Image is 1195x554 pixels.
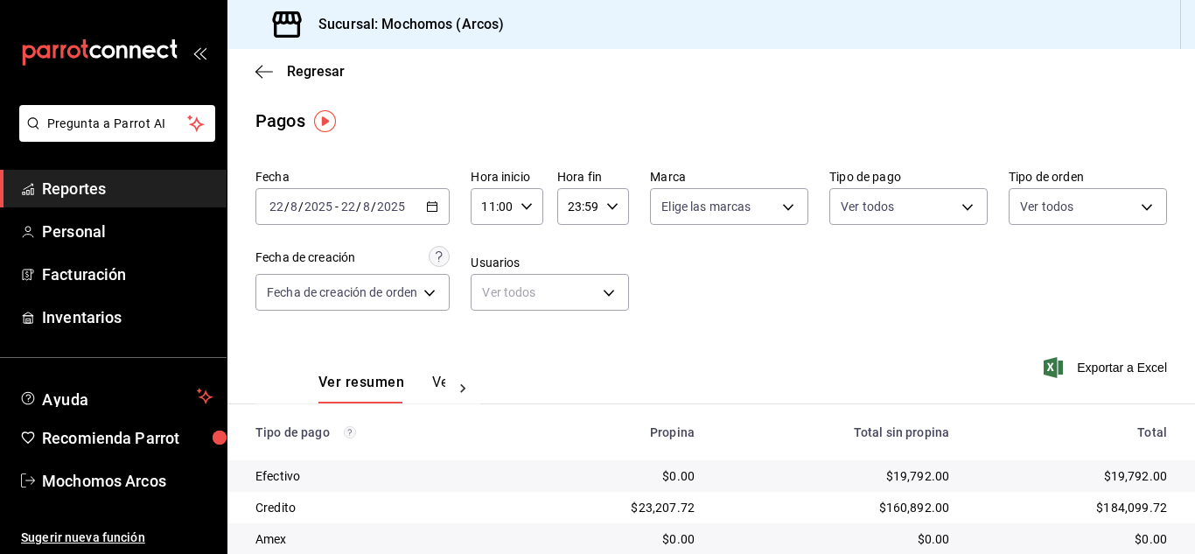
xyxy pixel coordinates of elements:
[344,426,356,438] svg: Los pagos realizados con Pay y otras terminales son montos brutos.
[255,108,305,134] div: Pagos
[535,425,695,439] div: Propina
[557,171,629,183] label: Hora fin
[42,305,213,329] span: Inventarios
[362,200,371,214] input: --
[304,200,333,214] input: ----
[42,220,213,243] span: Personal
[318,374,445,403] div: navigation tabs
[841,198,894,215] span: Ver todos
[12,127,215,145] a: Pregunta a Parrot AI
[340,200,356,214] input: --
[21,529,213,547] span: Sugerir nueva función
[977,499,1167,516] div: $184,099.72
[1009,171,1167,183] label: Tipo de orden
[298,200,304,214] span: /
[335,200,339,214] span: -
[535,467,695,485] div: $0.00
[255,63,345,80] button: Regresar
[535,530,695,548] div: $0.00
[829,171,988,183] label: Tipo de pago
[471,274,629,311] div: Ver todos
[255,425,507,439] div: Tipo de pago
[318,374,404,403] button: Ver resumen
[723,499,949,516] div: $160,892.00
[255,530,507,548] div: Amex
[471,171,542,183] label: Hora inicio
[255,467,507,485] div: Efectivo
[661,198,751,215] span: Elige las marcas
[977,425,1167,439] div: Total
[1047,357,1167,378] button: Exportar a Excel
[255,171,450,183] label: Fecha
[535,499,695,516] div: $23,207.72
[192,46,206,60] button: open_drawer_menu
[47,115,188,133] span: Pregunta a Parrot AI
[255,249,355,267] div: Fecha de creación
[287,63,345,80] span: Regresar
[723,425,949,439] div: Total sin propina
[267,284,417,301] span: Fecha de creación de orden
[255,499,507,516] div: Credito
[314,110,336,132] img: Tooltip marker
[471,256,629,269] label: Usuarios
[304,14,504,35] h3: Sucursal: Mochomos (Arcos)
[977,530,1167,548] div: $0.00
[376,200,406,214] input: ----
[19,105,215,142] button: Pregunta a Parrot AI
[371,200,376,214] span: /
[42,386,190,407] span: Ayuda
[42,263,213,286] span: Facturación
[290,200,298,214] input: --
[42,177,213,200] span: Reportes
[1020,198,1073,215] span: Ver todos
[42,426,213,450] span: Recomienda Parrot
[42,469,213,493] span: Mochomos Arcos
[977,467,1167,485] div: $19,792.00
[723,467,949,485] div: $19,792.00
[356,200,361,214] span: /
[432,374,498,403] button: Ver pagos
[723,530,949,548] div: $0.00
[284,200,290,214] span: /
[650,171,808,183] label: Marca
[269,200,284,214] input: --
